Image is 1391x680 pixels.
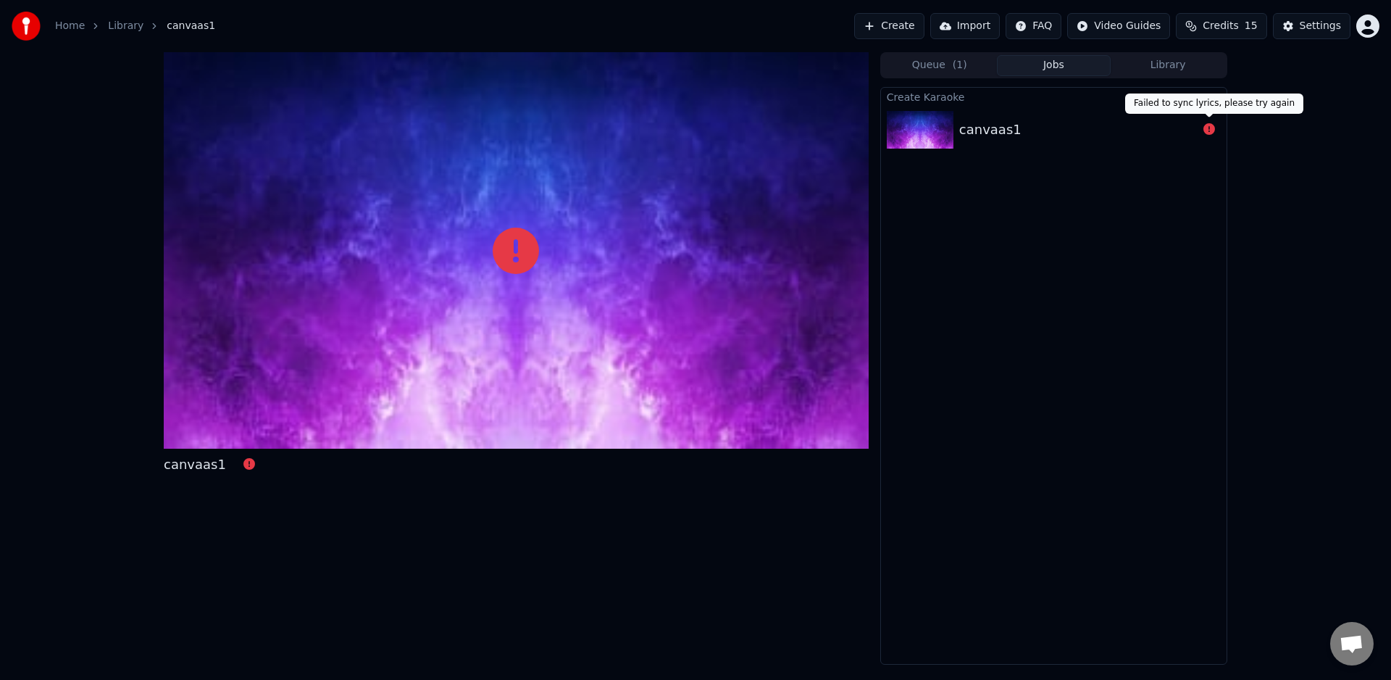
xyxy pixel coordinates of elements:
nav: breadcrumb [55,19,215,33]
span: ( 1 ) [953,58,967,72]
span: Credits [1203,19,1238,33]
div: Failed to sync lyrics, please try again [1125,94,1303,114]
div: Open chat [1330,622,1374,666]
button: Credits15 [1176,13,1266,39]
button: Settings [1273,13,1350,39]
button: Create [854,13,924,39]
span: 15 [1245,19,1258,33]
button: Jobs [997,55,1111,76]
button: FAQ [1006,13,1061,39]
a: Library [108,19,143,33]
button: Library [1111,55,1225,76]
a: Home [55,19,85,33]
button: Queue [882,55,997,76]
span: canvaas1 [167,19,215,33]
img: youka [12,12,41,41]
div: canvaas1 [164,455,226,475]
button: Import [930,13,1000,39]
div: Settings [1300,19,1341,33]
div: canvaas1 [959,120,1022,140]
button: Video Guides [1067,13,1170,39]
div: Create Karaoke [881,88,1227,105]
